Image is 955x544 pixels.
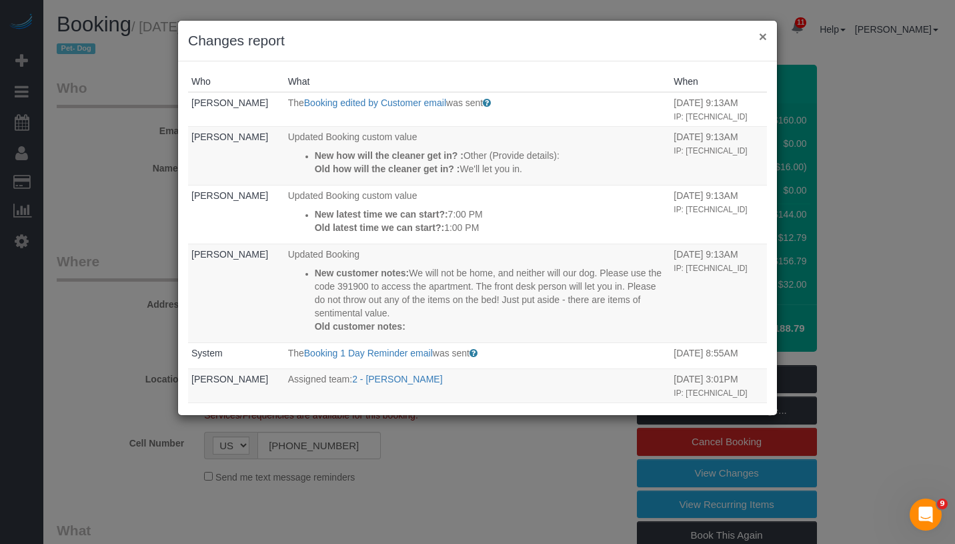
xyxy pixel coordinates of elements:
td: When [670,126,767,185]
a: Booking edited by Customer email [304,97,446,108]
span: Updated Booking custom value [288,131,417,142]
a: [PERSON_NAME] [191,97,268,108]
td: What [285,185,671,244]
strong: Old how will the cleaner get in? : [315,164,460,174]
td: What [285,92,671,126]
p: We will not be home, and neither will our dog. Please use the code 391900 to access the apartment... [315,266,668,320]
small: IP: [TECHNICAL_ID] [674,388,747,398]
iframe: Intercom live chat [910,499,942,531]
span: The [288,97,304,108]
a: 2 - [PERSON_NAME] [352,374,442,384]
strong: New customer notes: [315,268,409,278]
p: 7:00 PM [315,208,668,221]
p: Other (Provide details): [315,149,668,162]
small: IP: [TECHNICAL_ID] [674,112,747,121]
span: Updated Booking custom value [288,190,417,201]
a: [PERSON_NAME] [191,249,268,260]
a: [PERSON_NAME] [191,131,268,142]
small: IP: [TECHNICAL_ID] [674,264,747,273]
span: The [288,348,304,358]
strong: New latest time we can start?: [315,209,448,220]
h3: Changes report [188,31,767,51]
strong: Old customer notes: [315,321,405,332]
strong: Old latest time we can start?: [315,222,445,233]
td: What [285,403,671,430]
span: Assigned team: [288,374,353,384]
td: Who [188,342,285,369]
td: What [285,369,671,403]
td: Who [188,403,285,430]
td: When [670,403,767,430]
span: 9 [937,499,948,509]
span: was sent [433,348,469,358]
td: When [670,185,767,244]
a: Booking 1 Day Reminder email [304,348,433,358]
a: [PERSON_NAME] [191,190,268,201]
td: What [285,244,671,342]
th: When [670,71,767,92]
small: IP: [TECHNICAL_ID] [674,146,747,156]
td: When [670,342,767,369]
td: When [670,369,767,403]
td: Who [188,185,285,244]
td: When [670,244,767,342]
span: was sent [446,97,483,108]
a: System [191,348,223,358]
td: What [285,342,671,369]
strong: New how will the cleaner get in? : [315,150,463,161]
button: × [759,29,767,43]
td: Who [188,126,285,185]
small: IP: [TECHNICAL_ID] [674,205,747,214]
p: 1:00 PM [315,221,668,234]
td: When [670,92,767,126]
td: Who [188,244,285,342]
td: Who [188,92,285,126]
th: Who [188,71,285,92]
a: [PERSON_NAME] [191,374,268,384]
th: What [285,71,671,92]
span: Updated Booking [288,249,359,260]
td: Who [188,369,285,403]
td: What [285,126,671,185]
p: We'll let you in. [315,162,668,176]
sui-modal: Changes report [178,21,777,415]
